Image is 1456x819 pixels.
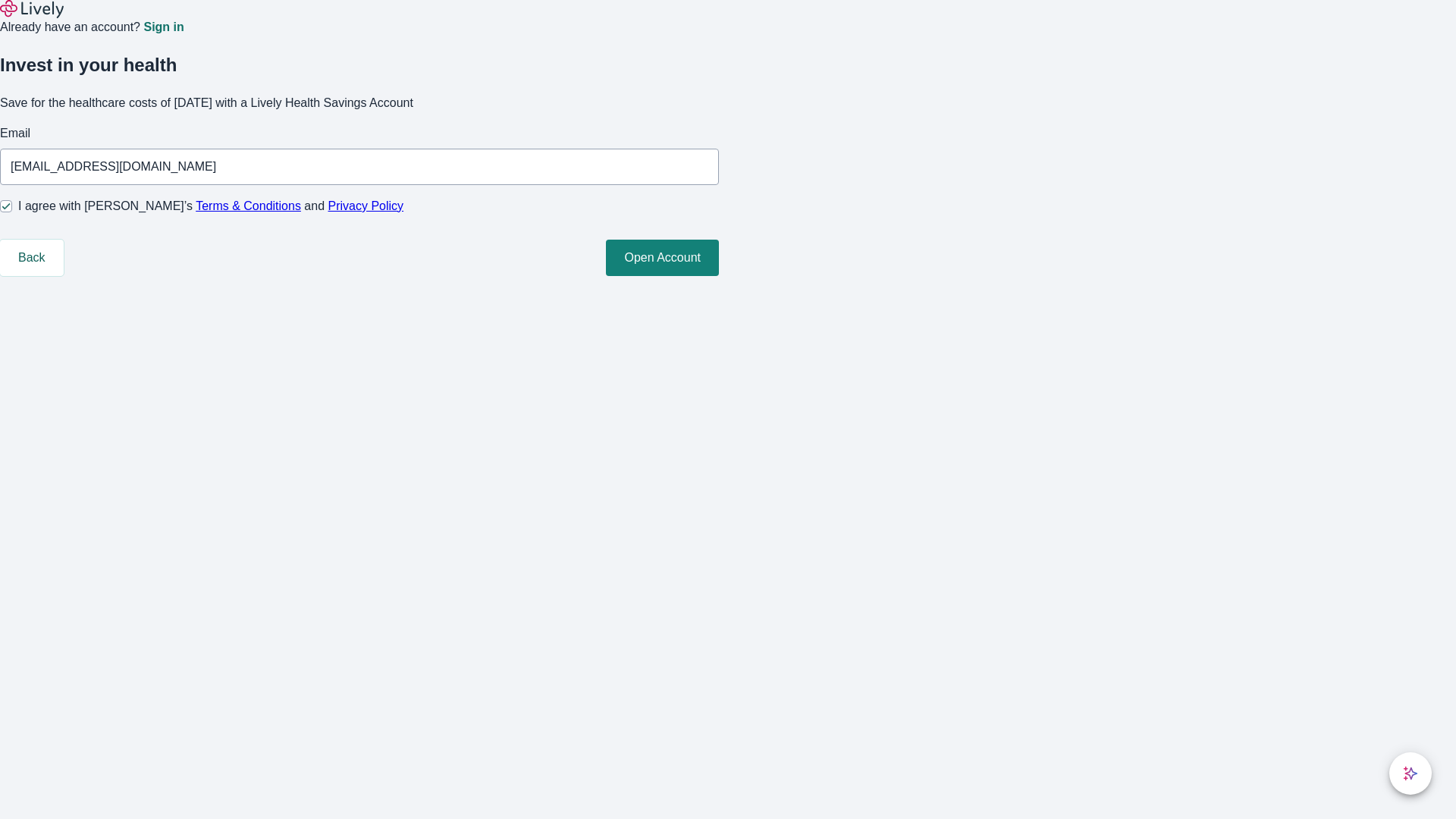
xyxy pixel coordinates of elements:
button: chat [1389,752,1432,795]
a: Privacy Policy [328,199,404,212]
a: Sign in [143,21,184,33]
svg: Lively AI Assistant [1403,766,1418,781]
a: Terms & Conditions [196,199,301,212]
span: I agree with [PERSON_NAME]’s and [18,197,403,215]
button: Open Account [606,240,719,276]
